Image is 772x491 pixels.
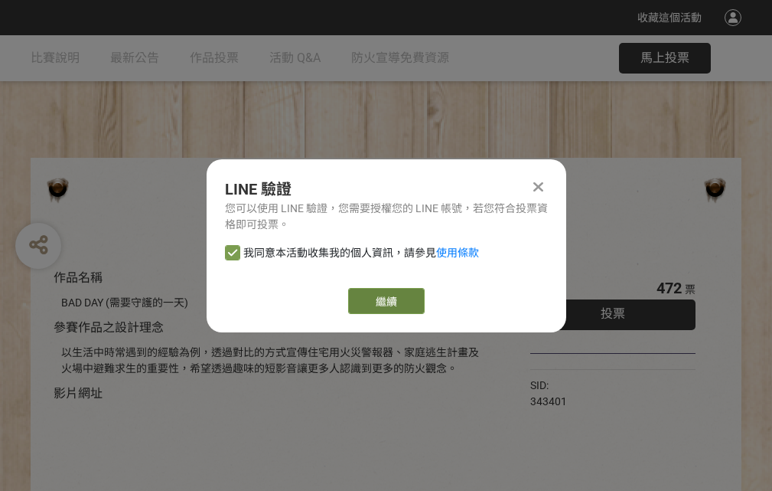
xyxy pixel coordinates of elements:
span: 參賽作品之設計理念 [54,320,164,335]
span: 比賽說明 [31,51,80,65]
button: 馬上投票 [619,43,711,74]
iframe: Facebook Share [571,378,647,393]
span: 防火宣導免費資源 [351,51,449,65]
span: 影片網址 [54,386,103,401]
span: 收藏這個活動 [637,11,702,24]
div: BAD DAY (需要守護的一天) [61,295,484,311]
a: 比賽說明 [31,35,80,81]
span: 投票 [601,306,625,321]
a: 最新公告 [110,35,159,81]
span: 活動 Q&A [269,51,321,65]
a: 防火宣導免費資源 [351,35,449,81]
a: 使用條款 [436,247,479,259]
a: 活動 Q&A [269,35,321,81]
span: 作品名稱 [54,270,103,285]
a: 作品投票 [190,35,239,81]
span: 我同意本活動收集我的個人資訊，請參見 [243,245,479,261]
span: SID: 343401 [530,379,567,408]
a: 繼續 [348,288,425,314]
span: 472 [656,279,682,297]
div: LINE 驗證 [225,178,548,201]
span: 最新公告 [110,51,159,65]
span: 作品投票 [190,51,239,65]
span: 票 [685,283,695,296]
div: 以生活中時常遇到的經驗為例，透過對比的方式宣傳住宅用火災警報器、家庭逃生計畫及火場中避難求生的重要性，希望透過趣味的短影音讓更多人認識到更多的防火觀念。 [61,345,484,377]
span: 馬上投票 [640,51,689,65]
div: 您可以使用 LINE 驗證，您需要授權您的 LINE 帳號，若您符合投票資格即可投票。 [225,201,548,233]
